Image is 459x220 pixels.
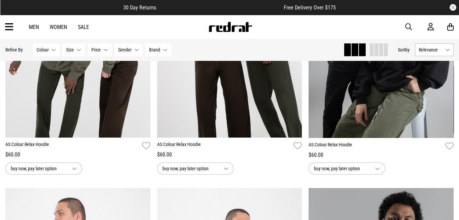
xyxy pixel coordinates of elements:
div: $60.00 [5,151,150,159]
button: Colour [33,43,60,56]
a: Sale [78,24,89,30]
a: AS Colour Relax Hoodie [5,141,139,151]
img: Redrat logo [208,22,253,32]
a: AS Colour Relax Hoodie [309,141,443,151]
button: Sortby [398,46,410,54]
span: buy now, pay later option [11,164,66,173]
span: Relevance [419,47,443,52]
a: Women [50,24,67,30]
span: by [405,47,410,52]
div: $60.00 [309,151,454,159]
button: Gender [114,43,143,56]
button: Relevance [415,43,454,56]
a: AS Colour Relax Hoodie [157,141,291,151]
span: Price [91,47,101,52]
div: $60.00 [157,151,302,159]
span: Size [66,47,74,52]
button: buy now, pay later option [157,162,234,175]
a: Men [29,24,39,30]
button: Price [88,43,112,56]
button: buy now, pay later option [309,162,385,175]
span: Gender [118,47,132,52]
iframe: Customer reviews powered by Trustpilot [170,4,270,11]
span: Free Delivery Over $175 [284,4,336,11]
p: Refine By [5,47,23,52]
button: Brand [145,43,171,56]
span: Colour [37,47,49,52]
span: Brand [149,47,160,52]
button: Open LiveChat chat widget [5,3,26,23]
button: Size [62,43,85,56]
span: 30 Day Returns [123,4,156,11]
span: buy now, pay later option [314,164,370,173]
button: buy now, pay later option [5,162,82,175]
span: buy now, pay later option [163,164,218,173]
